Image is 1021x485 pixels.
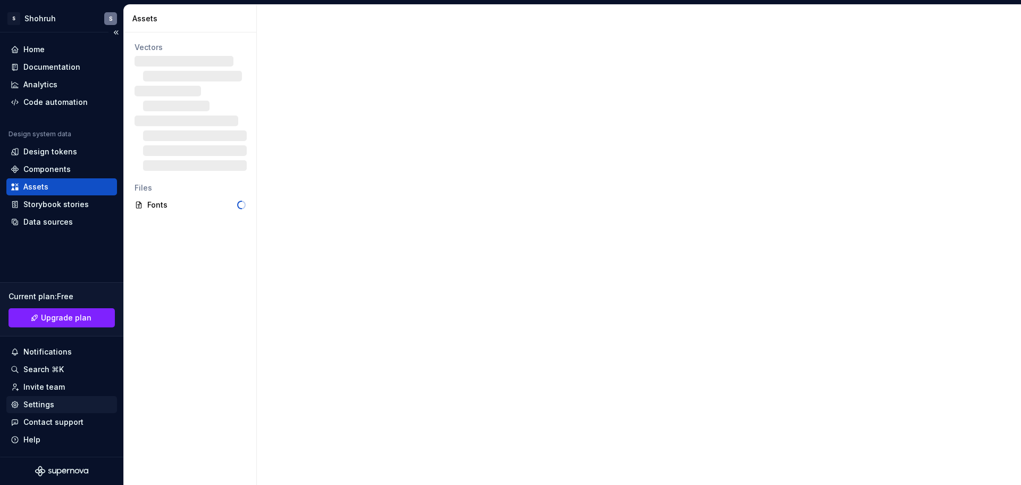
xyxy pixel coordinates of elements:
a: Upgrade plan [9,308,115,327]
div: Search ⌘K [23,364,64,375]
button: Notifications [6,343,117,360]
button: Search ⌘K [6,361,117,378]
a: Documentation [6,59,117,76]
div: Documentation [23,62,80,72]
button: Help [6,431,117,448]
div: Code automation [23,97,88,108]
div: Assets [23,182,48,192]
div: Files [135,183,246,193]
button: Contact support [6,414,117,431]
div: Shohruh [24,13,56,24]
div: Assets [132,13,252,24]
div: S [7,12,20,25]
div: Settings [23,399,54,410]
a: Assets [6,178,117,195]
a: Data sources [6,213,117,231]
a: Analytics [6,76,117,93]
div: Home [23,44,45,55]
div: Components [23,164,71,175]
span: Upgrade plan [41,313,91,323]
div: Storybook stories [23,199,89,210]
div: Analytics [23,79,57,90]
a: Fonts [130,196,250,213]
div: Invite team [23,382,65,392]
svg: Supernova Logo [35,466,88,476]
div: Current plan : Free [9,291,115,302]
div: Design system data [9,130,71,138]
button: SShohruhS [2,7,121,30]
div: S [109,14,113,23]
div: Design tokens [23,146,77,157]
div: Contact support [23,417,83,428]
div: Fonts [147,200,237,210]
a: Invite team [6,379,117,396]
div: Data sources [23,217,73,227]
a: Settings [6,396,117,413]
div: Vectors [135,42,246,53]
button: Collapse sidebar [108,25,123,40]
div: Notifications [23,347,72,357]
a: Code automation [6,94,117,111]
a: Home [6,41,117,58]
div: Help [23,434,40,445]
a: Components [6,161,117,178]
a: Design tokens [6,143,117,160]
a: Storybook stories [6,196,117,213]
